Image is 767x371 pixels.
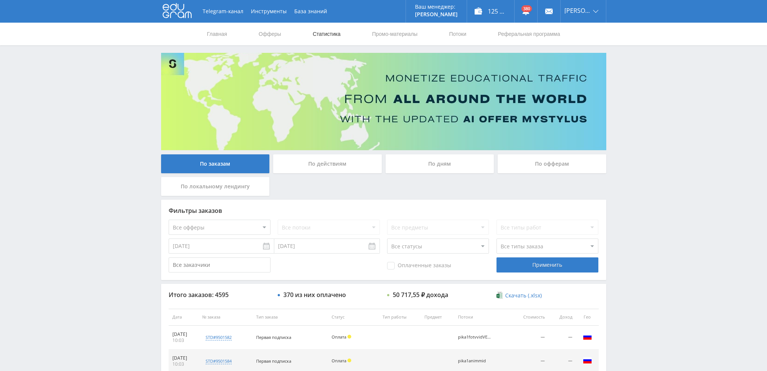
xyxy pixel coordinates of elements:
[169,309,198,326] th: Дата
[169,257,271,272] input: Все заказчики
[393,291,448,298] div: 50 717,55 ₽ дохода
[332,334,346,340] span: Оплата
[576,309,599,326] th: Гео
[421,309,454,326] th: Предмет
[169,207,599,214] div: Фильтры заказов
[161,177,270,196] div: По локальному лендингу
[496,257,598,272] div: Применить
[505,292,542,299] span: Скачать (.xlsx)
[256,358,291,364] span: Первая подписка
[583,332,592,341] img: rus.png
[549,309,576,326] th: Доход
[458,359,492,363] div: pika1animmid
[379,309,421,326] th: Тип работы
[549,326,576,349] td: —
[454,309,510,326] th: Потоки
[458,335,492,340] div: pika1fotvvidVEO3
[258,23,282,45] a: Офферы
[564,8,591,14] span: [PERSON_NAME]
[510,309,549,326] th: Стоимость
[498,154,606,173] div: По офферам
[172,355,195,361] div: [DATE]
[273,154,382,173] div: По действиям
[206,358,232,364] div: std#9501584
[448,23,467,45] a: Потоки
[387,262,451,269] span: Оплаченные заказы
[198,309,252,326] th: № заказа
[496,292,542,299] a: Скачать (.xlsx)
[312,23,341,45] a: Статистика
[510,326,549,349] td: —
[172,361,195,367] div: 10:03
[283,291,346,298] div: 370 из них оплачено
[371,23,418,45] a: Промо-материалы
[256,334,291,340] span: Первая подписка
[161,154,270,173] div: По заказам
[347,359,351,362] span: Холд
[497,23,561,45] a: Реферальная программа
[252,309,328,326] th: Тип заказа
[328,309,379,326] th: Статус
[206,334,232,340] div: std#9501582
[172,337,195,343] div: 10:03
[206,23,228,45] a: Главная
[415,4,458,10] p: Ваш менеджер:
[386,154,494,173] div: По дням
[583,356,592,365] img: rus.png
[161,53,606,150] img: Banner
[169,291,271,298] div: Итого заказов: 4595
[415,11,458,17] p: [PERSON_NAME]
[347,335,351,339] span: Холд
[496,291,503,299] img: xlsx
[172,331,195,337] div: [DATE]
[332,358,346,363] span: Оплата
